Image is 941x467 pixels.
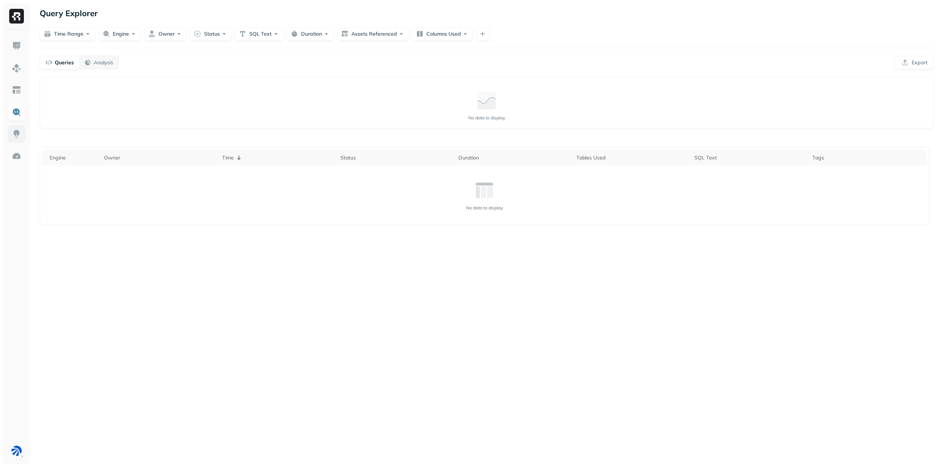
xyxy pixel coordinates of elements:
[412,27,473,40] button: Columns Used
[12,151,21,161] img: Optimization
[12,107,21,117] img: Query Explorer
[466,205,503,211] p: No data to display
[99,27,141,40] button: Engine
[12,129,21,139] img: Insights
[340,154,451,161] div: Status
[895,56,934,69] button: Export
[94,59,113,66] p: Analysis
[337,27,409,40] button: Assets Referenced
[40,27,96,40] button: Time Range
[12,41,21,51] img: Dashboard
[468,115,505,121] p: No data to display
[190,27,232,40] button: Status
[12,63,21,73] img: Assets
[576,154,687,161] div: Tables Used
[222,153,333,162] div: Time
[812,154,923,161] div: Tags
[235,27,284,40] button: SQL Text
[11,446,22,456] img: BAM
[40,7,98,20] p: Query Explorer
[458,154,569,161] div: Duration
[9,9,24,24] img: Ryft
[144,27,187,40] button: Owner
[12,85,21,95] img: Asset Explorer
[104,154,215,161] div: Owner
[55,59,74,66] p: Queries
[694,154,805,161] div: SQL Text
[50,154,97,161] div: Engine
[287,27,334,40] button: Duration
